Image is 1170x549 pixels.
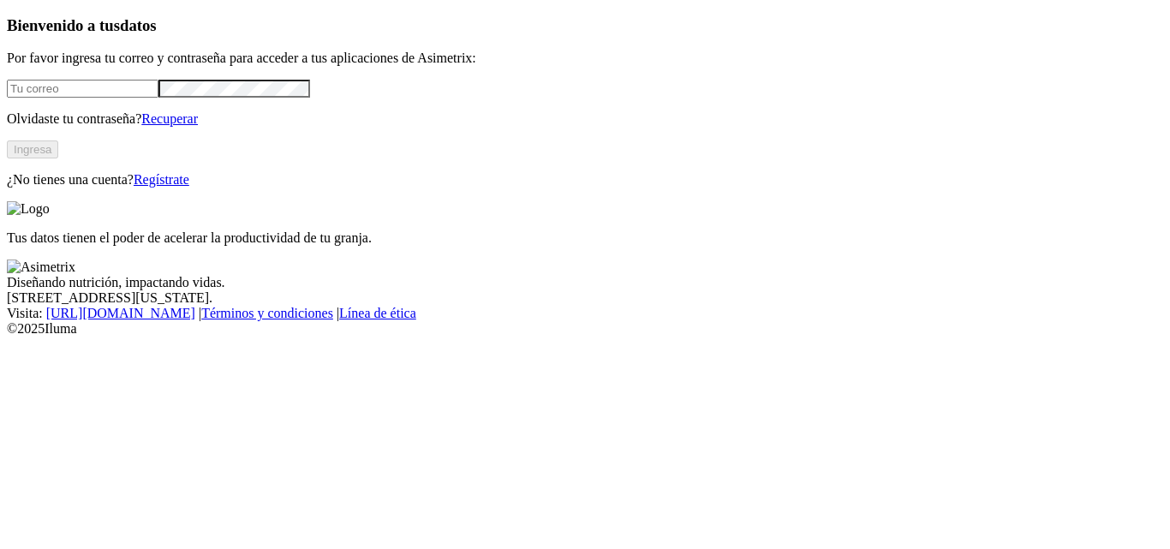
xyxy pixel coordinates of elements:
p: Tus datos tienen el poder de acelerar la productividad de tu granja. [7,230,1163,246]
div: [STREET_ADDRESS][US_STATE]. [7,290,1163,306]
p: Olvidaste tu contraseña? [7,111,1163,127]
img: Asimetrix [7,260,75,275]
a: [URL][DOMAIN_NAME] [46,306,195,320]
div: © 2025 Iluma [7,321,1163,337]
p: Por favor ingresa tu correo y contraseña para acceder a tus aplicaciones de Asimetrix: [7,51,1163,66]
button: Ingresa [7,140,58,158]
span: datos [120,16,157,34]
div: Diseñando nutrición, impactando vidas. [7,275,1163,290]
a: Términos y condiciones [201,306,333,320]
div: Visita : | | [7,306,1163,321]
p: ¿No tienes una cuenta? [7,172,1163,188]
img: Logo [7,201,50,217]
a: Línea de ética [339,306,416,320]
input: Tu correo [7,80,158,98]
h3: Bienvenido a tus [7,16,1163,35]
a: Recuperar [141,111,198,126]
a: Regístrate [134,172,189,187]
